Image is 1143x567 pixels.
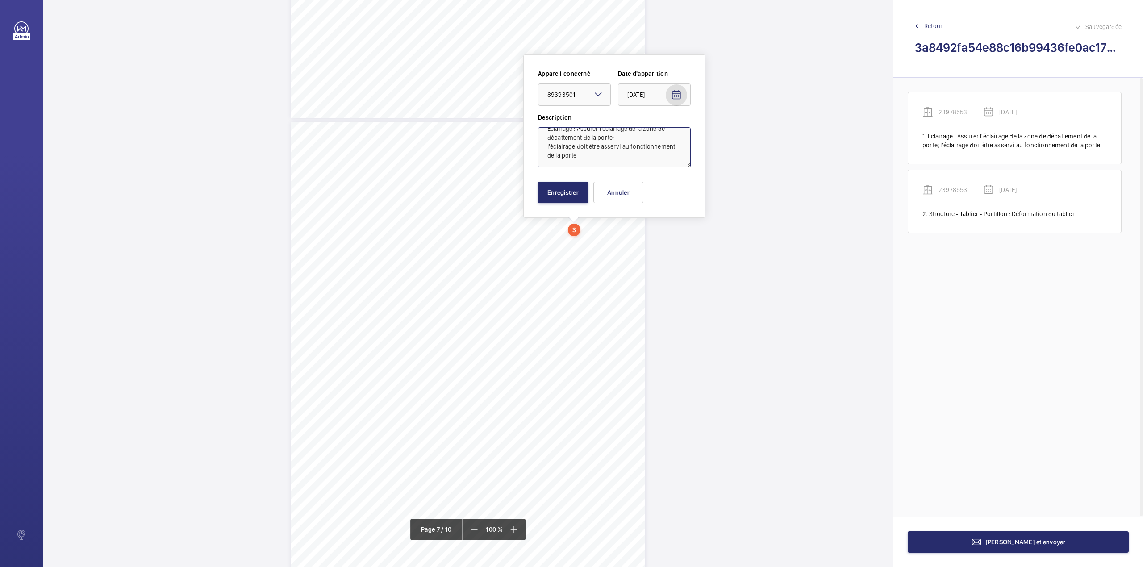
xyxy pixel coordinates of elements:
div: [DATE] [983,107,1044,117]
span: l'éclairage doit être asservi au fonctionnement de la porte. [429,225,581,231]
span: Date : [DATE] - Version modèle rapport LearaBIP_5.10.1 [316,105,406,109]
p: 23978553 [939,108,983,117]
span: Retour [924,21,943,30]
label: Description [538,113,691,122]
a: Retour [915,21,1122,30]
span: INSTALLATION [320,221,367,228]
h2: 3a8492fa54e88c16b99436fe0ac175e874e4a1c0.pdf [915,39,1122,56]
span: [PERSON_NAME] et envoyer [985,538,1066,546]
button: Enregistrer [538,182,588,203]
label: Date d'apparition [618,69,691,78]
button: [PERSON_NAME] et envoyer [908,531,1129,553]
button: Annuler [593,182,643,203]
span: 89393501 [547,91,575,98]
div: Sauvegardée [1075,21,1122,32]
button: Open calendar [666,84,687,106]
div: Page 7 / 10 [410,519,463,540]
span: RAPPORT - EQUIPEMENTS MECANIQUES [388,141,507,146]
div: 3 [568,224,580,236]
div: [DATE] [983,184,1044,195]
p: 23978553 [939,185,983,194]
div: 2. Structure - Tablier - Portillon : Déformation du tablier. [922,209,1107,218]
span: 100 % [482,526,506,533]
label: Appareil concerné [538,69,611,78]
input: JJ/MM/AAAA [618,83,691,106]
span: N° DE RAPPORT : A4264216022125J001001001001 [388,154,501,159]
span: Observations [316,192,377,201]
span: Eclairage : Assurer l'éclairage de la zone de débattement de la porte; [429,218,611,224]
div: 1. Eclairage : Assurer l'éclairage de la zone de débattement de la porte; l'éclairage doit être a... [922,132,1107,150]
